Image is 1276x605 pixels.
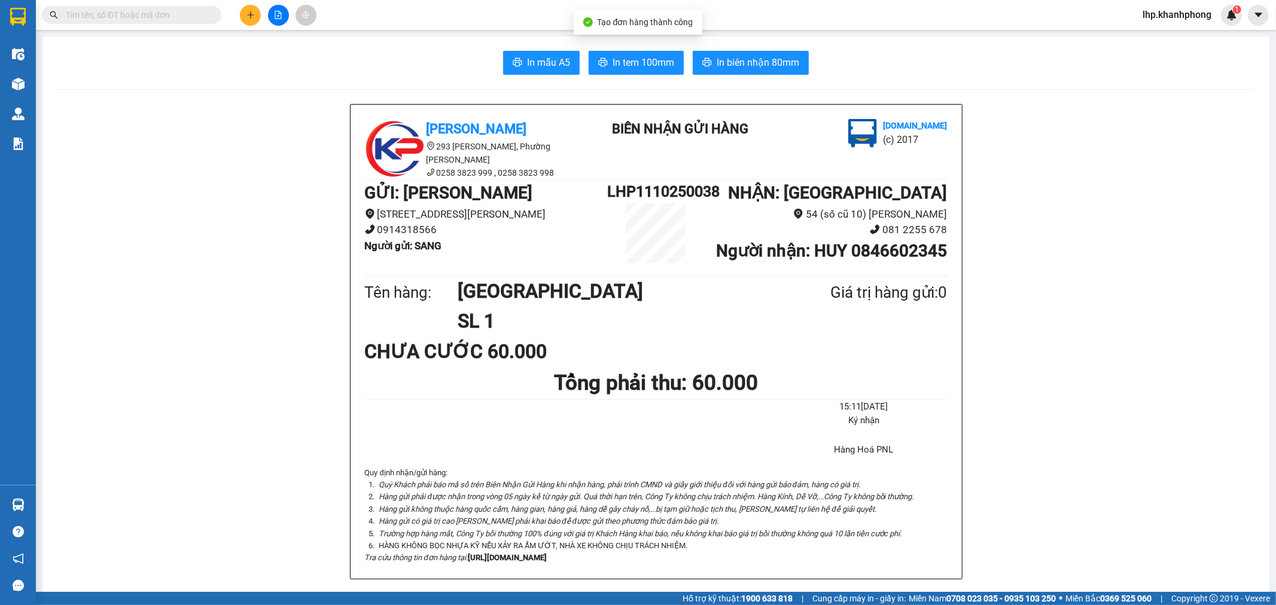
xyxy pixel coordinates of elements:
span: Tạo đơn hàng thành công [598,17,693,27]
li: 293 [PERSON_NAME], Phường [PERSON_NAME] [365,140,580,166]
li: 0258 3823 999 , 0258 3823 998 [365,166,580,179]
span: Miền Nam [909,592,1056,605]
span: printer [702,57,712,69]
img: logo.jpg [130,15,159,44]
span: Cung cấp máy in - giấy in: [812,592,906,605]
img: warehouse-icon [12,108,25,120]
b: BIÊN NHẬN GỬI HÀNG [612,121,748,136]
h1: Tổng phải thu: 60.000 [365,366,948,399]
i: Trường hợp hàng mất, Công Ty bồi thường 100% đúng với giá trị Khách Hàng khai báo, nếu không khai... [379,529,902,538]
h1: SL 1 [458,306,772,336]
span: In mẫu A5 [527,55,570,70]
span: phone [427,168,435,176]
img: logo.jpg [15,15,75,75]
span: printer [513,57,522,69]
button: caret-down [1248,5,1269,26]
input: Tìm tên, số ĐT hoặc mã đơn [66,8,207,22]
span: caret-down [1253,10,1264,20]
li: 081 2255 678 [705,222,948,238]
b: BIÊN NHẬN GỬI HÀNG [77,17,115,94]
span: notification [13,553,24,564]
button: printerIn mẫu A5 [503,51,580,75]
span: | [1161,592,1162,605]
span: In tem 100mm [613,55,674,70]
span: Hỗ trợ kỹ thuật: [683,592,793,605]
div: CHƯA CƯỚC 60.000 [365,337,557,366]
li: HÀNG KHÔNG BỌC NHỰA KỸ NẾU XẢY RA ẨM ƯỚT, NHÀ XE KHÔNG CHỊU TRÁCH NHIỆM. [377,540,948,552]
li: (c) 2017 [883,132,947,147]
span: environment [427,142,435,150]
li: Ký nhận [780,414,947,428]
img: warehouse-icon [12,499,25,511]
span: message [13,580,24,591]
span: file-add [274,11,282,19]
span: plus [246,11,255,19]
button: file-add [268,5,289,26]
img: warehouse-icon [12,48,25,60]
b: Người nhận : HUY 0846602345 [716,241,947,261]
li: 15:11[DATE] [780,400,947,414]
span: Miền Bắc [1065,592,1152,605]
button: printerIn tem 100mm [589,51,684,75]
span: search [50,11,58,19]
b: [PERSON_NAME] [427,121,527,136]
i: Hàng gửi phải được nhận trong vòng 05 ngày kể từ ngày gửi. Quá thời hạn trên, Công Ty không chịu ... [379,492,914,501]
b: Người gửi : SANG [365,240,442,252]
span: | [802,592,803,605]
h1: LHP1110250038 [607,180,704,203]
span: aim [302,11,310,19]
i: Hàng gửi không thuộc hàng quốc cấm, hàng gian, hàng giả, hàng dễ gây cháy nổ,...bị tạm giữ hoặc t... [379,505,876,514]
h1: [GEOGRAPHIC_DATA] [458,276,772,306]
strong: [URL][DOMAIN_NAME] [468,553,547,562]
span: phone [365,224,375,234]
b: [DOMAIN_NAME] [883,121,947,130]
span: In biên nhận 80mm [717,55,799,70]
span: environment [365,209,375,219]
img: logo-vxr [10,8,26,26]
button: plus [240,5,261,26]
span: copyright [1210,594,1218,603]
span: lhp.khanhphong [1133,7,1221,22]
li: 54 (số cũ 10) [PERSON_NAME] [705,206,948,222]
b: [DOMAIN_NAME] [101,45,165,55]
button: printerIn biên nhận 80mm [693,51,809,75]
span: environment [793,209,803,219]
div: Giá trị hàng gửi: 0 [772,280,947,305]
strong: 0708 023 035 - 0935 103 250 [946,594,1056,603]
sup: 1 [1233,5,1241,14]
img: solution-icon [12,137,25,150]
b: [PERSON_NAME] [15,77,68,133]
span: check-circle [583,17,593,27]
li: Hàng Hoá PNL [780,443,947,457]
i: Tra cứu thông tin đơn hàng tại: [365,553,468,562]
span: question-circle [13,526,24,537]
li: 0914318566 [365,222,608,238]
b: NHẬN : [GEOGRAPHIC_DATA] [728,183,947,203]
i: Hàng gửi có giá trị cao [PERSON_NAME] phải khai báo để được gửi theo phương thức đảm bảo giá trị. [379,517,719,525]
img: icon-new-feature [1226,10,1237,20]
li: (c) 2017 [101,57,165,72]
img: warehouse-icon [12,78,25,90]
button: aim [296,5,316,26]
img: logo.jpg [848,119,877,148]
span: ⚪️ [1059,596,1062,601]
img: logo.jpg [365,119,425,179]
span: phone [870,224,880,234]
b: GỬI : [PERSON_NAME] [365,183,533,203]
strong: 0369 525 060 [1100,594,1152,603]
div: Quy định nhận/gửi hàng : [365,467,948,564]
span: printer [598,57,608,69]
span: 1 [1235,5,1239,14]
strong: 1900 633 818 [741,594,793,603]
div: Tên hàng: [365,280,458,305]
li: [STREET_ADDRESS][PERSON_NAME] [365,206,608,222]
i: Quý Khách phải báo mã số trên Biên Nhận Gửi Hàng khi nhận hàng, phải trình CMND và giấy giới thiệ... [379,480,860,489]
